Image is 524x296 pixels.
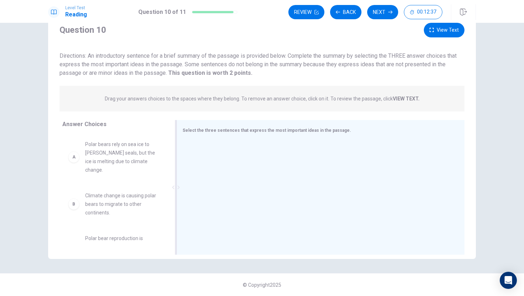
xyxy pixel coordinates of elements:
[62,121,107,128] span: Answer Choices
[62,228,165,274] div: Polar bear reproduction is threatened by the loss of sea ice, which affects their ability to buil...
[167,69,252,76] strong: This question is worth 2 points.
[68,151,79,163] div: A
[65,5,87,10] span: Level Test
[85,234,159,268] span: Polar bear reproduction is threatened by the loss of sea ice, which affects their ability to buil...
[424,23,464,37] button: View Text
[85,191,159,217] span: Climate change is causing polar bears to migrate to other continents.
[417,9,436,15] span: 00:12:37
[138,8,186,16] h1: Question 10 of 11
[60,24,106,36] h4: Question 10
[105,96,420,102] p: Drag your answers choices to the spaces where they belong. To remove an answer choice, click on i...
[62,134,165,180] div: APolar bears rely on sea ice to [PERSON_NAME] seals, but the ice is melting due to climate change.
[330,5,361,19] button: Back
[183,128,351,133] span: Select the three sentences that express the most important ideas in the passage.
[65,10,87,19] h1: Reading
[62,186,165,223] div: BClimate change is causing polar bears to migrate to other continents.
[367,5,398,19] button: Next
[68,198,79,210] div: B
[404,5,442,19] button: 00:12:37
[243,282,281,288] span: © Copyright 2025
[288,5,324,19] button: Review
[393,96,420,102] strong: VIEW TEXT.
[85,140,159,174] span: Polar bears rely on sea ice to [PERSON_NAME] seals, but the ice is melting due to climate change.
[500,272,517,289] div: Open Intercom Messenger
[60,52,457,76] span: Directions: An introductory sentence for a brief summary of the passage is provided below. Comple...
